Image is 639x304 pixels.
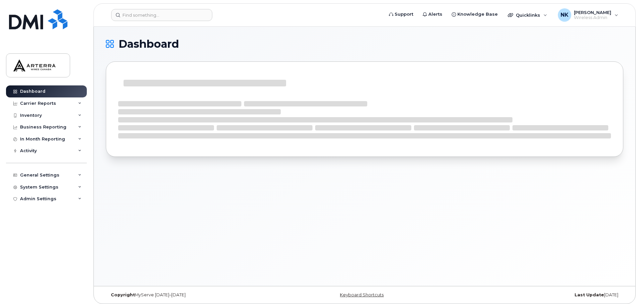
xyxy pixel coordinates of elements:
strong: Last Update [575,292,604,297]
a: Keyboard Shortcuts [340,292,384,297]
strong: Copyright [111,292,135,297]
div: [DATE] [451,292,623,298]
div: MyServe [DATE]–[DATE] [106,292,278,298]
span: Dashboard [119,39,179,49]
